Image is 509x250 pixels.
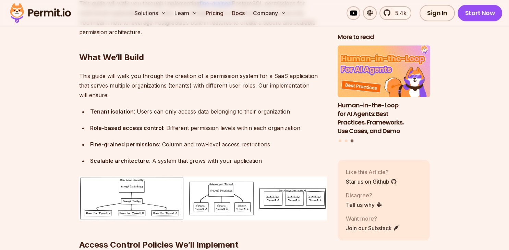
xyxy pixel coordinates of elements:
button: Learn [172,6,200,20]
a: Pricing [203,6,226,20]
strong: Scalable architecture [90,157,149,164]
img: image.png [79,176,327,220]
div: : Column and row-level access restrictions [90,140,327,149]
p: Disagree? [346,191,382,199]
a: Sign In [420,5,455,21]
div: : Different permission levels within each organization [90,123,327,133]
img: Human-in-the-Loop for AI Agents: Best Practices, Frameworks, Use Cases, and Demo [338,45,430,97]
button: Go to slide 1 [339,140,341,142]
button: Go to slide 3 [351,140,354,143]
button: Company [250,6,289,20]
div: : A system that grows with your application [90,156,327,166]
strong: Role-based access control [90,124,163,131]
a: Join our Substack [346,224,399,232]
p: This guide will walk you through the creation of a permission system for a SaaS application that ... [79,71,327,100]
h3: Human-in-the-Loop for AI Agents: Best Practices, Frameworks, Use Cases, and Demo [338,101,430,135]
div: : Users can only access data belonging to their organization [90,107,327,116]
li: 3 of 3 [338,45,430,135]
a: Tell us why [346,201,382,209]
span: 5.4k [391,9,407,17]
a: 5.4k [379,6,411,20]
a: Star us on Github [346,177,397,186]
strong: Tenant isolation [90,108,134,115]
img: Permit logo [7,1,74,25]
a: Docs [229,6,247,20]
h2: More to read [338,33,430,41]
strong: Fine-grained permissions [90,141,159,148]
h2: What We’ll Build [79,25,327,63]
a: Human-in-the-Loop for AI Agents: Best Practices, Frameworks, Use Cases, and DemoHuman-in-the-Loop... [338,45,430,135]
button: Solutions [132,6,169,20]
a: Start Now [458,5,502,21]
p: Like this Article? [346,168,397,176]
div: Posts [338,45,430,144]
button: Go to slide 2 [345,140,348,142]
p: Want more? [346,214,399,223]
